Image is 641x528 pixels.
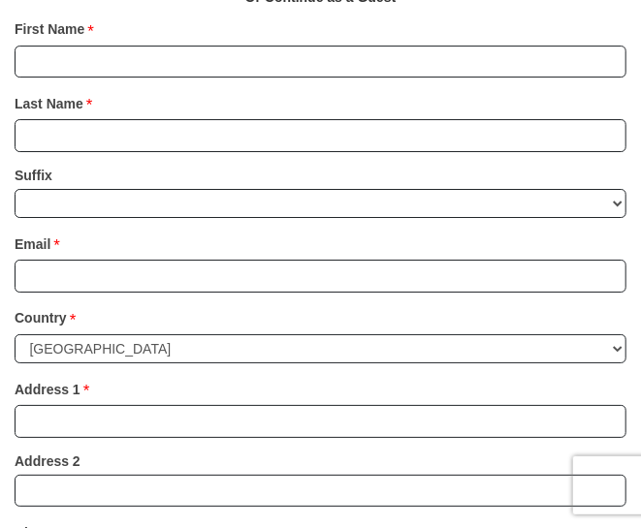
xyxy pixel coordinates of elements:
strong: Country [15,304,67,331]
strong: Address 1 [15,376,80,403]
strong: Address 2 [15,448,80,475]
strong: Suffix [15,162,52,189]
strong: First Name [15,16,84,43]
strong: Email [15,231,50,258]
strong: Last Name [15,90,83,117]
